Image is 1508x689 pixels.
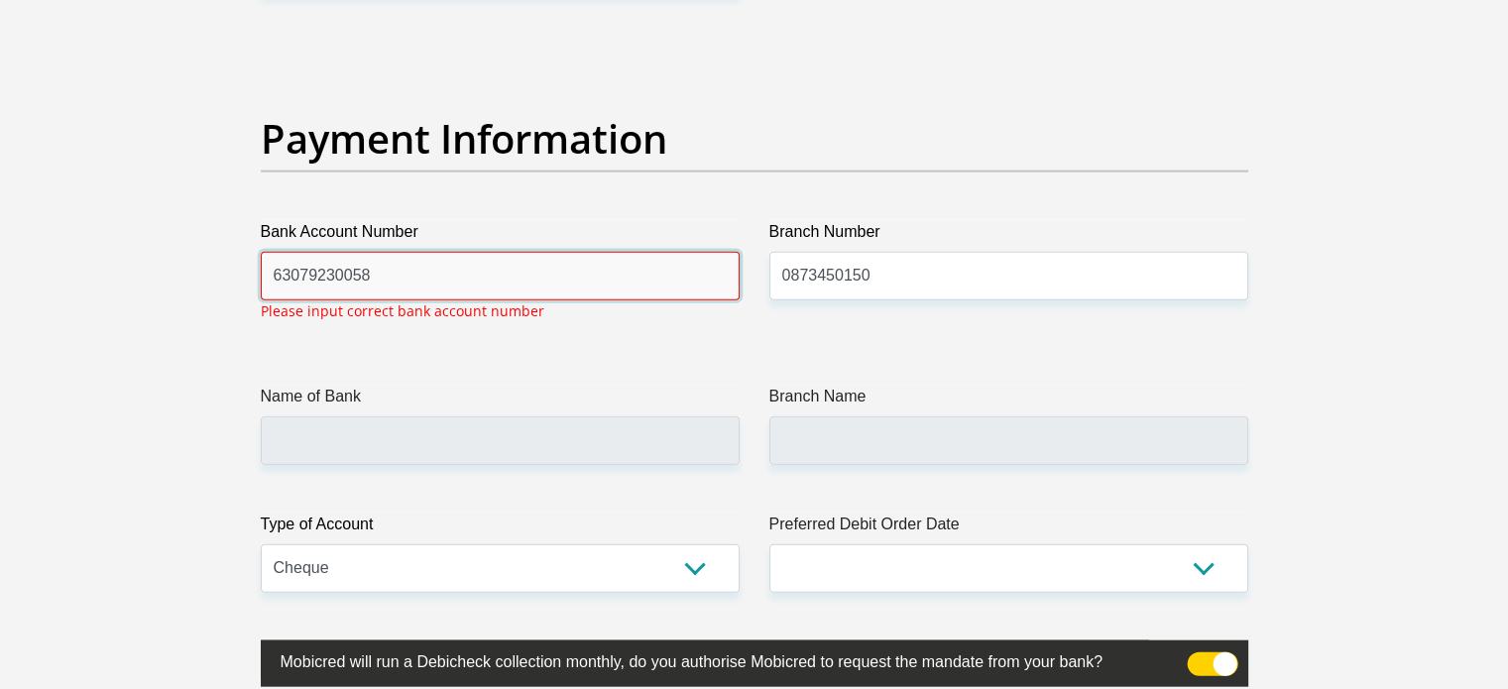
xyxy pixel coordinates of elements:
[769,513,1248,544] label: Preferred Debit Order Date
[769,252,1248,300] input: Branch Number
[769,416,1248,465] input: Branch Name
[261,513,740,544] label: Type of Account
[261,416,740,465] input: Name of Bank
[261,640,1149,679] label: Mobicred will run a Debicheck collection monthly, do you authorise Mobicred to request the mandat...
[261,300,544,321] p: Please input correct bank account number
[261,252,740,300] input: Bank Account Number
[769,220,1248,252] label: Branch Number
[261,115,1248,163] h2: Payment Information
[261,220,740,252] label: Bank Account Number
[261,385,740,416] label: Name of Bank
[769,385,1248,416] label: Branch Name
